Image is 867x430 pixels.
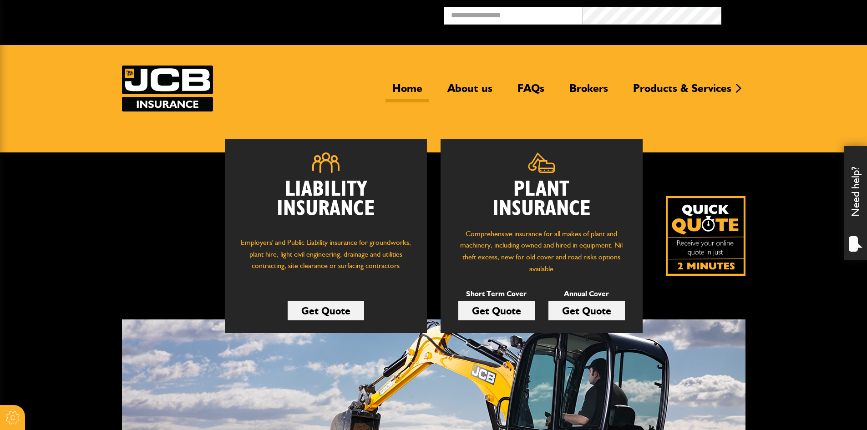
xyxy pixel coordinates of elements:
a: Get Quote [548,301,625,320]
a: Products & Services [626,81,738,102]
p: Comprehensive insurance for all makes of plant and machinery, including owned and hired in equipm... [454,228,629,274]
a: Get Quote [288,301,364,320]
img: Quick Quote [666,196,745,276]
div: Need help? [844,146,867,260]
a: Get your insurance quote isn just 2-minutes [666,196,745,276]
a: About us [441,81,499,102]
h2: Plant Insurance [454,180,629,219]
a: Home [385,81,429,102]
p: Employers' and Public Liability insurance for groundworks, plant hire, light civil engineering, d... [238,237,413,280]
img: JCB Insurance Services logo [122,66,213,111]
a: JCB Insurance Services [122,66,213,111]
button: Broker Login [721,7,860,21]
p: Annual Cover [548,288,625,300]
a: FAQs [511,81,551,102]
p: Short Term Cover [458,288,535,300]
a: Get Quote [458,301,535,320]
h2: Liability Insurance [238,180,413,228]
a: Brokers [563,81,615,102]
